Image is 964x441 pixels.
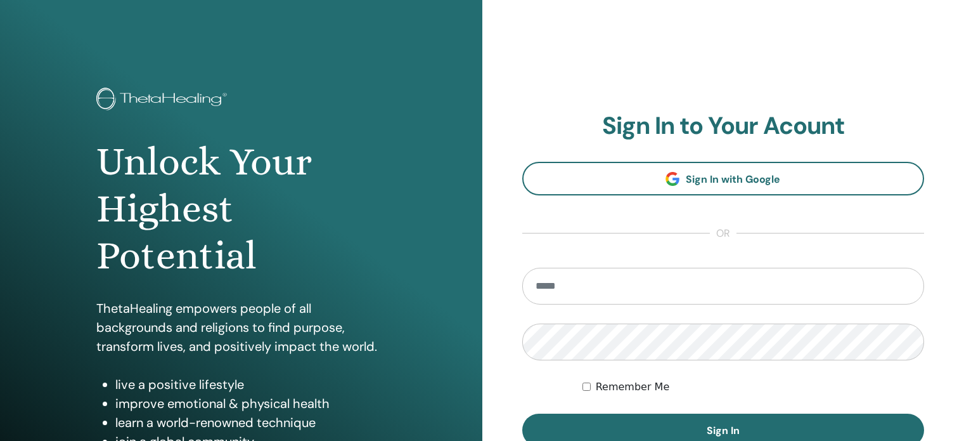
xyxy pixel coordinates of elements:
[96,299,386,356] p: ThetaHealing empowers people of all backgrounds and religions to find purpose, transform lives, a...
[596,379,670,395] label: Remember Me
[686,173,780,186] span: Sign In with Google
[115,375,386,394] li: live a positive lifestyle
[710,226,736,241] span: or
[582,379,924,395] div: Keep me authenticated indefinitely or until I manually logout
[115,394,386,413] li: improve emotional & physical health
[115,413,386,432] li: learn a world-renowned technique
[522,112,925,141] h2: Sign In to Your Acount
[522,162,925,195] a: Sign In with Google
[707,424,740,437] span: Sign In
[96,138,386,280] h1: Unlock Your Highest Potential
